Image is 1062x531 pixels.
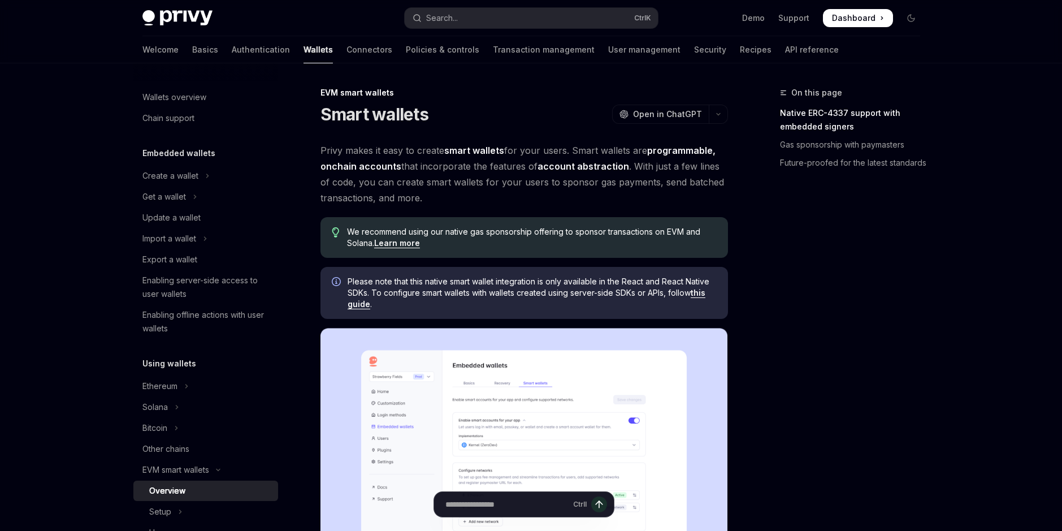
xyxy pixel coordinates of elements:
a: Enabling offline actions with user wallets [133,305,278,339]
a: Recipes [740,36,771,63]
a: API reference [785,36,839,63]
a: Support [778,12,809,24]
button: Toggle Ethereum section [133,376,278,396]
a: Basics [192,36,218,63]
a: Update a wallet [133,208,278,228]
button: Toggle Setup section [133,502,278,522]
span: We recommend using our native gas sponsorship offering to sponsor transactions on EVM and Solana. [347,226,716,249]
button: Toggle EVM smart wallets section [133,460,278,480]
a: User management [608,36,680,63]
div: Bitcoin [142,421,167,435]
div: Other chains [142,442,189,456]
div: Get a wallet [142,190,186,204]
a: Chain support [133,108,278,128]
button: Toggle Create a wallet section [133,166,278,186]
div: EVM smart wallets [320,87,728,98]
h5: Using wallets [142,357,196,370]
svg: Info [332,277,343,288]
a: Demo [742,12,765,24]
a: Learn more [374,238,420,248]
a: Overview [133,481,278,501]
button: Send message [591,497,607,512]
div: Wallets overview [142,90,206,104]
button: Toggle Get a wallet section [133,187,278,207]
button: Open search [405,8,658,28]
span: Dashboard [832,12,875,24]
a: Wallets overview [133,87,278,107]
span: On this page [791,86,842,100]
a: Other chains [133,439,278,459]
div: Overview [149,484,185,498]
div: Export a wallet [142,253,197,266]
a: Enabling server-side access to user wallets [133,270,278,304]
h5: Embedded wallets [142,146,215,160]
input: Ask a question... [445,492,569,517]
div: Chain support [142,111,194,125]
div: EVM smart wallets [142,463,209,477]
a: Dashboard [823,9,893,27]
div: Ethereum [142,379,177,393]
div: Update a wallet [142,211,201,225]
span: Privy makes it easy to create for your users. Smart wallets are that incorporate the features of ... [320,143,728,206]
a: Native ERC-4337 support with embedded signers [780,104,929,136]
h1: Smart wallets [320,104,428,124]
button: Toggle Bitcoin section [133,418,278,438]
button: Toggle dark mode [902,9,920,27]
span: Please note that this native smart wallet integration is only available in the React and React Na... [348,276,717,310]
a: Security [694,36,726,63]
a: Gas sponsorship with paymasters [780,136,929,154]
a: Policies & controls [406,36,479,63]
img: dark logo [142,10,213,26]
div: Solana [142,400,168,414]
a: Welcome [142,36,179,63]
div: Enabling offline actions with user wallets [142,308,271,335]
span: Open in ChatGPT [633,109,702,120]
a: account abstraction [537,161,629,172]
strong: smart wallets [444,145,504,156]
a: Export a wallet [133,249,278,270]
a: Wallets [304,36,333,63]
a: Authentication [232,36,290,63]
div: Setup [149,505,171,519]
button: Toggle Import a wallet section [133,228,278,249]
div: Import a wallet [142,232,196,245]
div: Search... [426,11,458,25]
a: Future-proofed for the latest standards [780,154,929,172]
button: Open in ChatGPT [612,105,709,124]
a: Connectors [346,36,392,63]
span: Ctrl K [634,14,651,23]
svg: Tip [332,227,340,238]
div: Create a wallet [142,169,198,183]
button: Toggle Solana section [133,397,278,417]
a: Transaction management [493,36,595,63]
div: Enabling server-side access to user wallets [142,274,271,301]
